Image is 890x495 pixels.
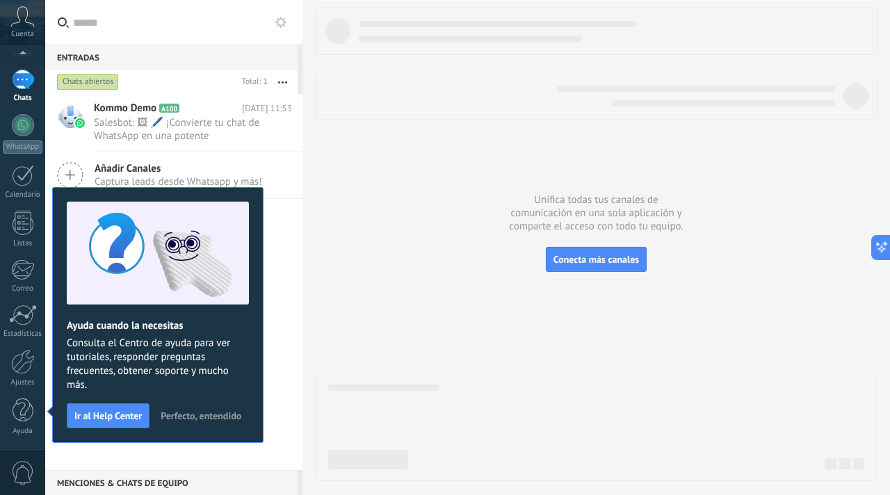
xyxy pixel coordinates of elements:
[57,74,119,90] div: Chats abiertos
[3,140,42,154] div: WhatsApp
[67,319,249,332] h2: Ayuda cuando la necesitas
[546,247,647,272] button: Conecta más canales
[74,411,142,421] span: Ir al Help Center
[159,104,179,113] span: A100
[3,239,43,248] div: Listas
[154,405,248,426] button: Perfecto, entendido
[11,30,34,39] span: Cuenta
[45,470,298,495] div: Menciones & Chats de equipo
[236,75,268,89] div: Total: 1
[95,162,262,175] span: Añadir Canales
[3,330,43,339] div: Estadísticas
[3,378,43,387] div: Ajustes
[95,175,262,188] span: Captura leads desde Whatsapp y más!
[161,411,241,421] span: Perfecto, entendido
[75,118,85,128] img: waba.svg
[45,44,298,70] div: Entradas
[3,94,43,103] div: Chats
[3,284,43,293] div: Correo
[553,253,639,266] span: Conecta más canales
[45,95,302,152] a: Kommo Demo A100 [DATE] 11:53 Salesbot: 🖼 🖊️ ¡Convierte tu chat de WhatsApp en una potente herrami...
[67,336,249,392] span: Consulta el Centro de ayuda para ver tutoriales, responder preguntas frecuentes, obtener soporte ...
[3,427,43,436] div: Ayuda
[3,190,43,200] div: Calendario
[94,102,156,115] span: Kommo Demo
[94,116,266,143] span: Salesbot: 🖼 🖊️ ¡Convierte tu chat de WhatsApp en una potente herramienta para rellenar formulario...
[67,403,149,428] button: Ir al Help Center
[242,102,292,115] span: [DATE] 11:53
